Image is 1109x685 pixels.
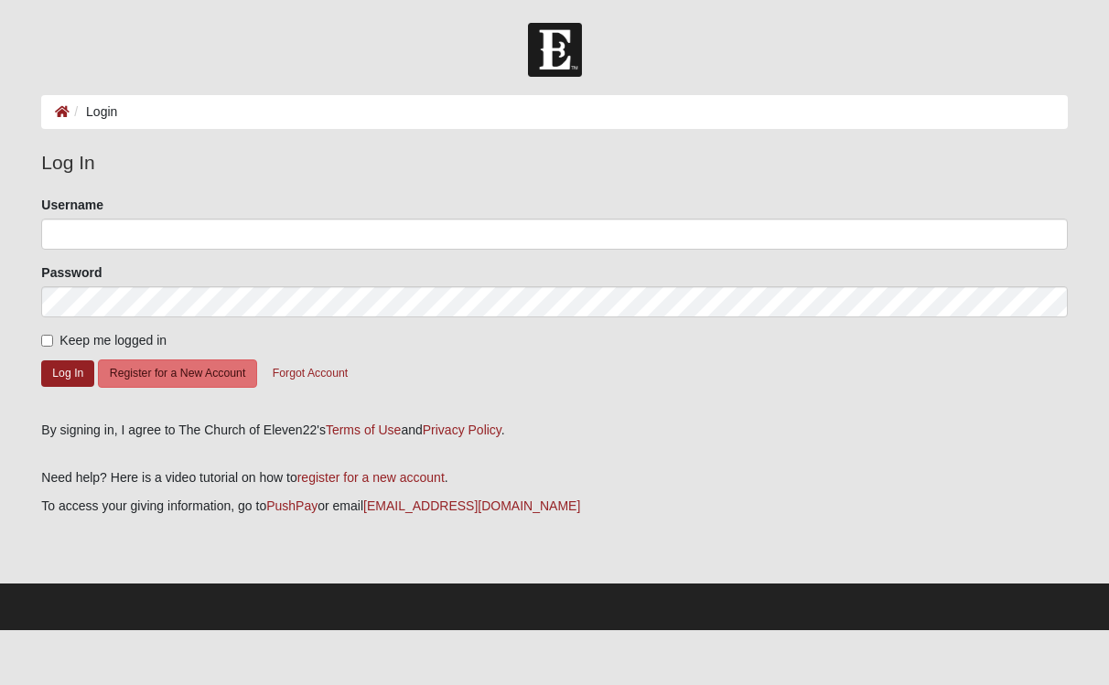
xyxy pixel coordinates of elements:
[528,23,582,77] img: Church of Eleven22 Logo
[297,470,445,485] a: register for a new account
[41,497,1067,516] p: To access your giving information, go to or email
[41,263,102,282] label: Password
[261,359,360,388] button: Forgot Account
[59,333,167,348] span: Keep me logged in
[41,468,1067,487] p: Need help? Here is a video tutorial on how to .
[70,102,117,122] li: Login
[266,498,318,513] a: PushPay
[363,498,580,513] a: [EMAIL_ADDRESS][DOMAIN_NAME]
[41,196,103,214] label: Username
[41,335,53,347] input: Keep me logged in
[326,423,401,437] a: Terms of Use
[41,360,94,387] button: Log In
[98,359,257,388] button: Register for a New Account
[423,423,501,437] a: Privacy Policy
[41,421,1067,440] div: By signing in, I agree to The Church of Eleven22's and .
[41,148,1067,177] legend: Log In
